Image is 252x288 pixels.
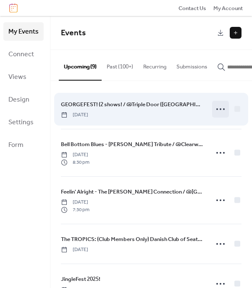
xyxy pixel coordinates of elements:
[61,275,100,284] a: JingleFest 2025!
[138,50,171,79] button: Recurring
[61,100,204,109] a: GEORGEFEST! (2 shows! / @Triple Door ([GEOGRAPHIC_DATA])
[61,25,86,41] span: Events
[3,22,44,41] a: My Events
[213,4,243,13] span: My Account
[61,235,204,244] a: The TROPICS: (Club Members Only) Danish Club of Seattle / @Seattle Yacht Club ([GEOGRAPHIC_DATA])
[8,93,29,107] span: Design
[8,71,26,84] span: Views
[61,206,89,214] span: 7:30 pm
[178,4,206,12] a: Contact Us
[171,50,212,79] button: Submissions
[3,90,44,109] a: Design
[178,4,206,13] span: Contact Us
[61,188,204,196] span: Feelin' Alright - The [PERSON_NAME] Connection / @[GEOGRAPHIC_DATA][PERSON_NAME] ([GEOGRAPHIC_DATA])
[61,246,88,254] span: [DATE]
[61,151,89,159] span: [DATE]
[3,136,44,154] a: Form
[61,235,204,243] span: The TROPICS: (Club Members Only) Danish Club of Seattle / @Seattle Yacht Club ([GEOGRAPHIC_DATA])
[61,187,204,196] a: Feelin' Alright - The [PERSON_NAME] Connection / @[GEOGRAPHIC_DATA][PERSON_NAME] ([GEOGRAPHIC_DATA])
[61,199,89,206] span: [DATE]
[9,3,18,13] img: logo
[102,50,138,79] button: Past (100+)
[61,275,100,283] span: JingleFest 2025!
[8,25,39,39] span: My Events
[3,45,44,63] a: Connect
[59,50,102,80] button: Upcoming (9)
[213,4,243,12] a: My Account
[3,68,44,86] a: Views
[3,113,44,131] a: Settings
[61,159,89,166] span: 8:30 pm
[61,111,88,119] span: [DATE]
[8,48,34,61] span: Connect
[8,139,24,152] span: Form
[8,116,34,129] span: Settings
[61,140,204,149] a: Bell Bottom Blues - [PERSON_NAME] Tribute / @Clearwater Casino (Suquamish)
